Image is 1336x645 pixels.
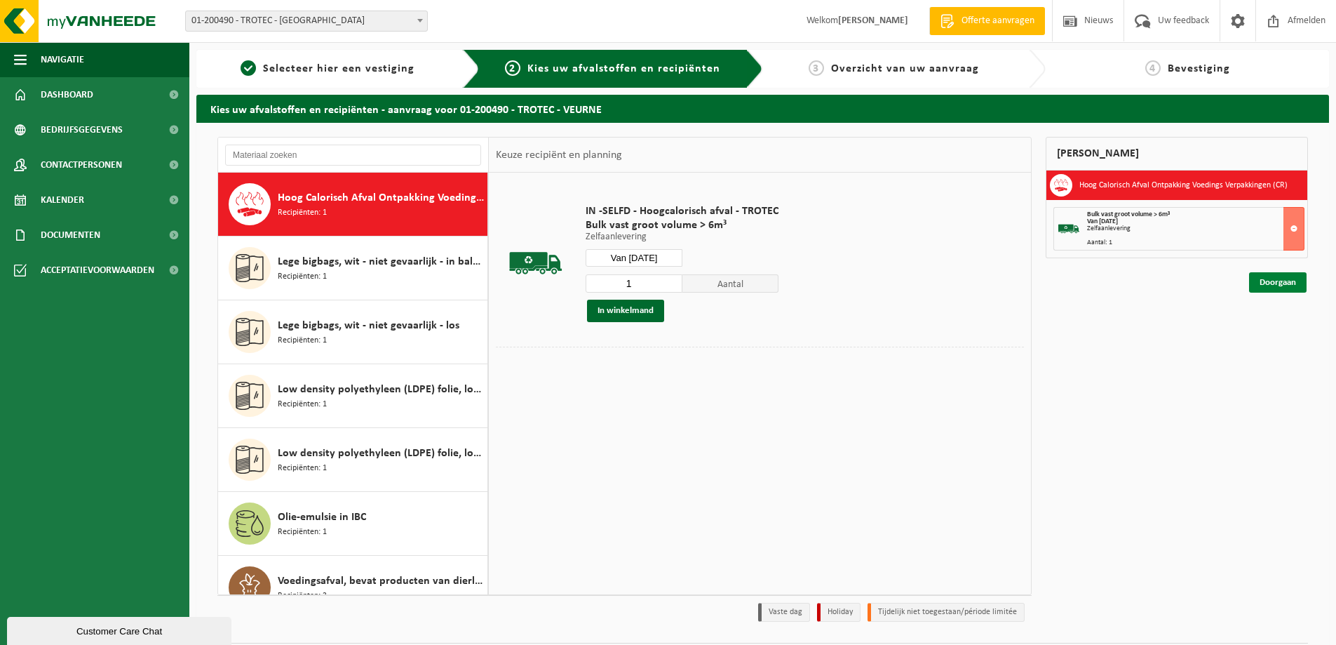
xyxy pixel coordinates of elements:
p: Zelfaanlevering [586,232,778,242]
span: 01-200490 - TROTEC - VEURNE [186,11,427,31]
span: Recipiënten: 1 [278,398,327,411]
span: Recipiënten: 3 [278,590,327,603]
div: [PERSON_NAME] [1046,137,1308,171]
div: Keuze recipiënt en planning [489,138,629,173]
span: Selecteer hier een vestiging [263,63,414,74]
span: Hoog Calorisch Afval Ontpakking Voedings Verpakkingen (CR) [278,189,484,206]
span: Overzicht van uw aanvraag [831,63,979,74]
span: IN -SELFD - Hoogcalorisch afval - TROTEC [586,204,778,218]
span: Lege bigbags, wit - niet gevaarlijk - in balen [278,253,484,270]
span: Bedrijfsgegevens [41,112,123,147]
span: Acceptatievoorwaarden [41,253,154,288]
span: Bulk vast groot volume > 6m³ [586,218,778,232]
a: Offerte aanvragen [929,7,1045,35]
li: Holiday [817,603,861,622]
span: Recipiënten: 1 [278,334,327,347]
button: Hoog Calorisch Afval Ontpakking Voedings Verpakkingen (CR) Recipiënten: 1 [218,173,488,237]
span: Kalender [41,182,84,218]
span: Kies uw afvalstoffen en recipiënten [527,63,720,74]
span: Documenten [41,218,100,253]
span: Voedingsafval, bevat producten van dierlijke oorsprong, gemengde verpakking (exclusief glas), cat... [278,573,484,590]
h3: Hoog Calorisch Afval Ontpakking Voedings Verpakkingen (CR) [1079,174,1288,197]
button: Lege bigbags, wit - niet gevaarlijk - in balen Recipiënten: 1 [218,237,488,300]
span: Olie-emulsie in IBC [278,509,366,526]
span: Navigatie [41,42,84,77]
button: Lege bigbags, wit - niet gevaarlijk - los Recipiënten: 1 [218,300,488,364]
iframe: chat widget [7,614,234,645]
span: Recipiënten: 1 [278,270,327,284]
a: 1Selecteer hier een vestiging [203,60,452,77]
span: Dashboard [41,77,93,112]
div: Aantal: 1 [1087,239,1304,246]
span: 01-200490 - TROTEC - VEURNE [185,11,428,32]
span: 3 [809,60,824,76]
span: Contactpersonen [41,147,122,182]
input: Materiaal zoeken [225,145,481,166]
strong: Van [DATE] [1087,218,1118,225]
button: Olie-emulsie in IBC Recipiënten: 1 [218,492,488,556]
strong: [PERSON_NAME] [838,15,908,26]
button: Low density polyethyleen (LDPE) folie, los, naturel Recipiënten: 1 [218,428,488,492]
span: Low density polyethyleen (LDPE) folie, los, naturel [278,445,484,462]
div: Zelfaanlevering [1087,225,1304,232]
span: Recipiënten: 1 [278,526,327,539]
span: 2 [505,60,520,76]
button: Voedingsafval, bevat producten van dierlijke oorsprong, gemengde verpakking (exclusief glas), cat... [218,556,488,620]
span: 1 [241,60,256,76]
span: 4 [1145,60,1161,76]
span: Aantal [682,274,779,293]
button: In winkelmand [587,300,664,322]
li: Tijdelijk niet toegestaan/période limitée [868,603,1025,622]
a: Doorgaan [1249,272,1307,293]
span: Bevestiging [1168,63,1230,74]
li: Vaste dag [758,603,810,622]
span: Recipiënten: 1 [278,206,327,220]
span: Recipiënten: 1 [278,462,327,475]
button: Low density polyethyleen (LDPE) folie, los, gekleurd Recipiënten: 1 [218,364,488,428]
span: Lege bigbags, wit - niet gevaarlijk - los [278,317,459,334]
h2: Kies uw afvalstoffen en recipiënten - aanvraag voor 01-200490 - TROTEC - VEURNE [196,95,1329,122]
span: Low density polyethyleen (LDPE) folie, los, gekleurd [278,381,484,398]
input: Selecteer datum [586,249,682,267]
span: Offerte aanvragen [958,14,1038,28]
span: Bulk vast groot volume > 6m³ [1087,211,1170,218]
